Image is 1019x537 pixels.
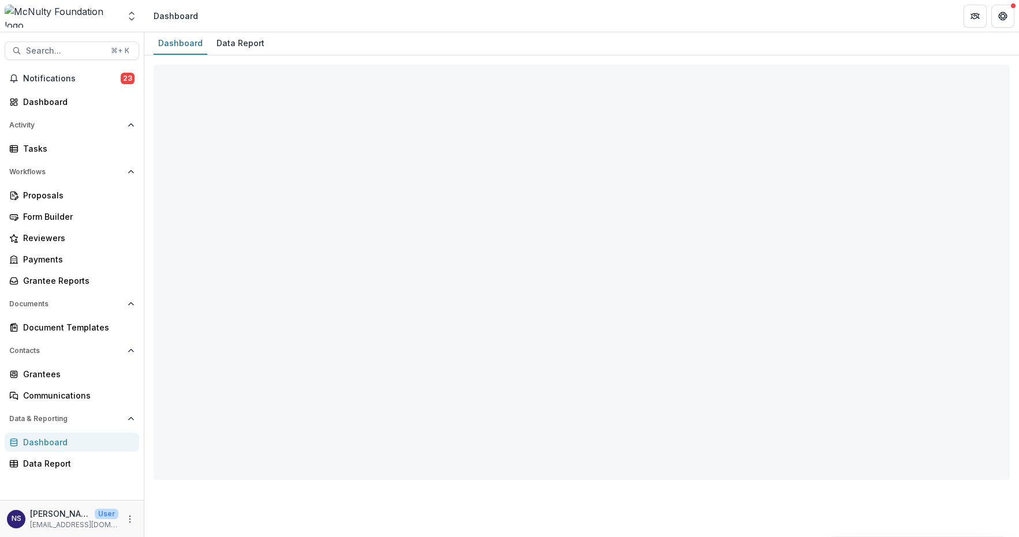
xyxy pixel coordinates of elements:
div: Form Builder [23,211,130,223]
div: Dashboard [23,436,130,448]
a: Dashboard [154,32,207,55]
span: Contacts [9,347,123,355]
div: ⌘ + K [109,44,132,57]
a: Document Templates [5,318,139,337]
div: Nina Sawhney [12,515,21,523]
span: Workflows [9,168,123,176]
div: Data Report [23,457,130,470]
button: Open Data & Reporting [5,410,139,428]
div: Dashboard [23,96,130,108]
span: Activity [9,121,123,129]
div: Document Templates [23,321,130,333]
div: Tasks [23,142,130,155]
div: Data Report [212,35,269,51]
div: Proposals [23,189,130,201]
div: Communications [23,389,130,401]
a: Data Report [212,32,269,55]
a: Proposals [5,186,139,205]
button: Get Help [991,5,1014,28]
button: Open Contacts [5,341,139,360]
div: Dashboard [154,10,198,22]
div: Dashboard [154,35,207,51]
img: McNulty Foundation logo [5,5,119,28]
a: Form Builder [5,207,139,226]
div: Reviewers [23,232,130,244]
a: Grantee Reports [5,271,139,290]
a: Data Report [5,454,139,473]
a: Reviewers [5,228,139,247]
div: Grantees [23,368,130,380]
a: Dashboard [5,92,139,111]
p: [EMAIL_ADDRESS][DOMAIN_NAME] [30,520,118,530]
button: Search... [5,42,139,60]
button: Partners [964,5,987,28]
button: Open Workflows [5,163,139,181]
a: Payments [5,250,139,269]
span: Data & Reporting [9,415,123,423]
button: More [123,512,137,526]
a: Dashboard [5,433,139,452]
div: Payments [23,253,130,265]
button: Open entity switcher [124,5,140,28]
a: Grantees [5,365,139,384]
span: Notifications [23,74,121,84]
span: Documents [9,300,123,308]
span: 23 [121,73,135,84]
nav: breadcrumb [149,7,203,24]
button: Open Activity [5,116,139,134]
a: Communications [5,386,139,405]
p: User [95,509,118,519]
button: Open Documents [5,295,139,313]
button: Notifications23 [5,69,139,88]
span: Search... [26,46,104,56]
p: [PERSON_NAME] [30,508,90,520]
a: Tasks [5,139,139,158]
div: Grantee Reports [23,275,130,287]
